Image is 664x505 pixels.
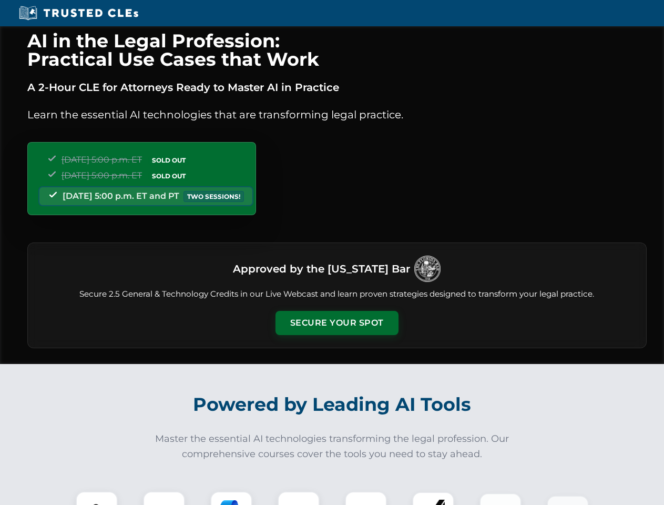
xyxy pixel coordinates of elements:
h1: AI in the Legal Profession: Practical Use Cases that Work [27,32,647,68]
p: Master the essential AI technologies transforming the legal profession. Our comprehensive courses... [148,431,516,462]
span: [DATE] 5:00 p.m. ET [62,155,142,165]
img: Logo [414,256,441,282]
p: Learn the essential AI technologies that are transforming legal practice. [27,106,647,123]
img: Trusted CLEs [16,5,141,21]
span: SOLD OUT [148,155,189,166]
span: SOLD OUT [148,170,189,181]
p: A 2-Hour CLE for Attorneys Ready to Master AI in Practice [27,79,647,96]
h2: Powered by Leading AI Tools [41,386,624,423]
span: [DATE] 5:00 p.m. ET [62,170,142,180]
h3: Approved by the [US_STATE] Bar [233,259,410,278]
button: Secure Your Spot [275,311,399,335]
p: Secure 2.5 General & Technology Credits in our Live Webcast and learn proven strategies designed ... [40,288,634,300]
